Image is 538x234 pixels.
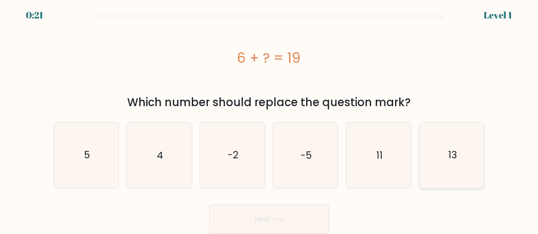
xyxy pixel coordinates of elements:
[209,204,329,234] button: Next
[484,8,512,22] div: Level 1
[157,149,163,162] text: 4
[228,149,238,162] text: -2
[59,94,479,111] div: Which number should replace the question mark?
[301,149,312,162] text: -5
[84,149,90,162] text: 5
[448,149,457,162] text: 13
[376,149,383,162] text: 11
[53,48,485,68] div: 6 + ? = 19
[26,8,43,22] div: 0:21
